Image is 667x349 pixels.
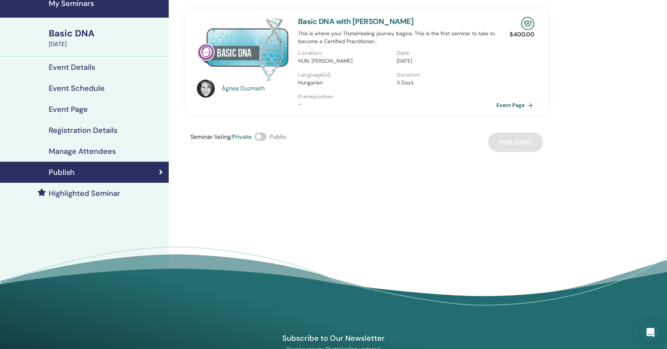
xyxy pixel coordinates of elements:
h4: Publish [49,168,75,177]
h4: Manage Attendees [49,147,116,156]
a: Event Page [496,99,536,111]
h4: Highlighted Seminar [49,189,120,198]
p: Location : [298,49,392,57]
img: default.jpg [197,80,215,98]
img: Basic DNA [197,17,289,82]
p: 3 Days [397,79,491,87]
a: Basic DNA with [PERSON_NAME] [298,17,414,26]
p: [DATE] [397,57,491,65]
h4: Event Schedule [49,84,105,93]
span: Private [232,133,252,141]
div: Basic DNA [49,27,164,40]
span: Public [270,133,286,141]
h4: Event Details [49,63,95,72]
img: In-Person Seminar [521,17,534,30]
a: Ágnes Duzmath [222,84,291,93]
span: Seminar listing : [190,133,232,141]
p: HUN, [PERSON_NAME] [298,57,392,65]
div: [DATE] [49,40,164,49]
p: - [298,101,495,108]
p: This is where your ThetaHealing journey begins. This is the first seminar to take to become a Cer... [298,30,495,45]
a: Basic DNA[DATE] [44,27,169,49]
div: Open Intercom Messenger [642,323,660,341]
p: Date : [397,49,491,57]
h4: Registration Details [49,126,117,135]
p: Language(s) : [298,71,392,79]
p: Hungarian [298,79,392,87]
p: $ 400.00 [510,30,534,39]
h4: Subscribe to Our Newsletter [247,333,420,343]
h4: Event Page [49,105,88,114]
p: Duration : [397,71,491,79]
p: Prerequisites : [298,93,495,101]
